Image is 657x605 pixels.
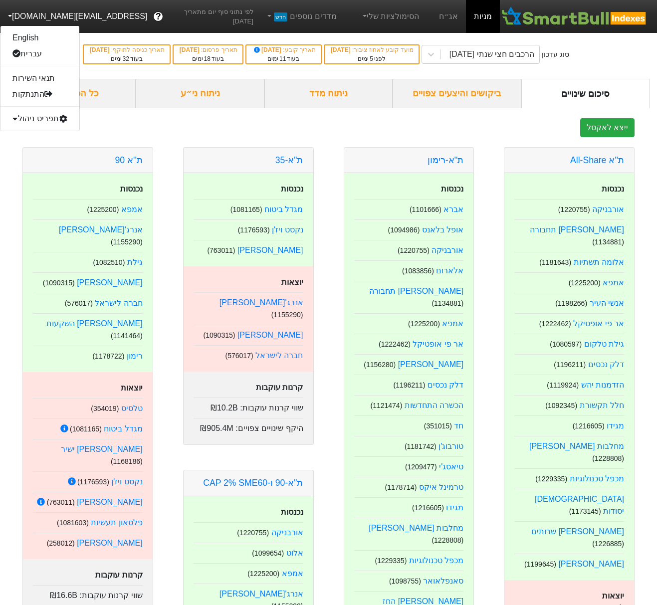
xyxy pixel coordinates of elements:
[247,570,279,578] small: ( 1225200 )
[57,519,89,527] small: ( 1081603 )
[603,278,624,287] a: אמפא
[281,185,303,193] strong: נכנסות
[47,498,75,506] small: ( 763011 )
[77,278,143,287] a: [PERSON_NAME]
[405,401,463,409] a: הכשרה התחדשות
[50,591,77,600] span: ₪16.6B
[282,569,303,578] a: אמפא
[446,503,463,512] a: מגידו
[127,352,143,360] a: רימון
[432,536,463,544] small: ( 1228808 )
[104,424,142,433] a: מגדל ביטוח
[169,7,253,26] span: לפי נתוני סוף יום מתאריך [DATE]
[439,462,463,471] a: טיאסג'י
[573,422,605,430] small: ( 1216605 )
[432,246,463,254] a: אורבניקה
[531,527,624,536] a: [PERSON_NAME] שרותים
[393,381,425,389] small: ( 1196211 )
[281,508,303,516] strong: נכנסות
[419,483,463,491] a: טרמינל איקס
[409,556,463,565] a: מכפל טכנולוגיות
[111,457,143,465] small: ( 1168186 )
[95,299,142,307] a: חברה לישראל
[550,340,582,348] small: ( 1080597 )
[93,258,125,266] small: ( 1082510 )
[580,401,624,409] a: חלל תקשורת
[87,205,119,213] small: ( 1225200 )
[120,185,143,193] strong: נכנסות
[256,383,303,392] strong: קרנות עוקבות
[271,528,303,537] a: אורבניקה
[89,54,165,63] div: בעוד ימים
[225,352,253,360] small: ( 576017 )
[91,518,142,527] a: פלסאון תעשיות
[385,483,417,491] small: ( 1178714 )
[330,54,414,63] div: לפני ימים
[405,442,437,450] small: ( 1181742 )
[194,418,303,434] div: היקף שינויים צפויים :
[90,46,111,53] span: [DATE]
[179,45,237,54] div: תאריך פרסום :
[0,46,79,62] a: עברית
[573,319,624,328] a: אר פי אופטיקל
[569,507,601,515] small: ( 1173145 )
[77,539,143,547] a: [PERSON_NAME]
[0,70,79,86] a: תנאי השירות
[123,55,129,62] span: 32
[422,225,463,234] a: אופל בלאנס
[547,381,579,389] small: ( 1119924 )
[402,267,434,275] small: ( 1083856 )
[252,46,283,53] span: [DATE]
[121,384,143,392] strong: יוצאות
[558,205,590,213] small: ( 1220755 )
[331,46,352,53] span: [DATE]
[91,404,119,412] small: ( 354019 )
[454,421,463,430] a: חד
[581,381,624,389] a: הזדמנות יהש
[602,185,624,193] strong: נכנסות
[203,478,303,488] a: ת"א-90 ו-CAP 2% SME60
[274,12,287,21] span: חדש
[529,442,624,450] a: מחלבות [PERSON_NAME]
[261,6,341,26] a: מדדים נוספיםחדש
[364,361,396,369] small: ( 1156280 )
[570,474,624,483] a: מכפל טכנולוגיות
[272,225,303,234] a: נקסט ויז'ן
[524,560,556,568] small: ( 1199645 )
[89,45,165,54] div: תאריך כניסה לתוקף :
[369,287,463,295] a: [PERSON_NAME] תחבורה
[59,225,143,234] a: אנרג'[PERSON_NAME]
[412,504,444,512] small: ( 1216605 )
[432,299,463,307] small: ( 1134881 )
[47,539,75,547] small: ( 258012 )
[238,226,270,234] small: ( 1176593 )
[111,238,143,246] small: ( 1155290 )
[423,577,463,585] a: סאנפלאואר
[95,571,142,579] strong: קרנות עוקבות
[580,118,635,137] button: ייצא לאקסל
[121,205,143,213] a: אמפא
[542,49,569,60] div: סוג עדכון
[219,590,303,598] a: אנרג'[PERSON_NAME]
[92,352,124,360] small: ( 1178722 )
[61,445,143,453] a: [PERSON_NAME] ישיר
[251,54,316,63] div: בעוד ימים
[180,46,201,53] span: [DATE]
[592,540,624,548] small: ( 1226885 )
[539,258,571,266] small: ( 1181643 )
[77,498,143,506] a: [PERSON_NAME]
[0,86,79,102] a: התנתקות
[255,351,303,360] a: חברה לישראל
[398,360,464,369] a: [PERSON_NAME]
[449,48,535,60] div: הרכבים חצי שנתי [DATE]
[70,425,102,433] small: ( 1081165 )
[271,311,303,319] small: ( 1155290 )
[539,320,571,328] small: ( 1222462 )
[252,549,284,557] small: ( 1099654 )
[398,246,430,254] small: ( 1220755 )
[0,30,79,46] a: English
[592,205,624,213] a: אורבניקה
[389,577,421,585] small: ( 1098755 )
[286,549,303,557] a: אלוט
[393,79,521,108] div: ביקושים והיצעים צפויים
